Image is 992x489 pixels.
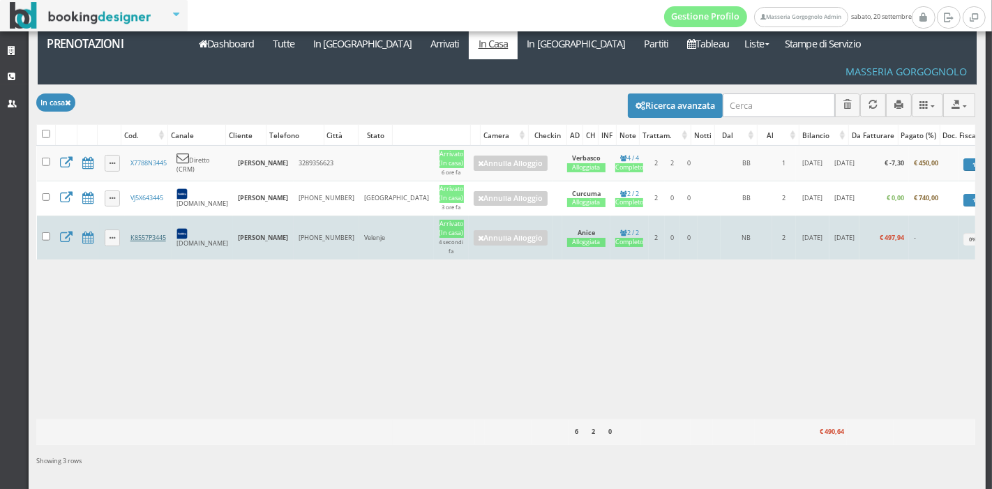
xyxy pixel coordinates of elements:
[567,198,606,207] div: Alloggiata
[649,146,665,181] td: 2
[649,181,665,216] td: 2
[915,193,939,202] b: € 740,00
[680,146,698,181] td: 0
[324,126,359,145] div: Città
[849,126,897,145] div: Da Fatturare
[442,204,461,211] small: 3 ore fa
[829,181,859,216] td: [DATE]
[578,228,595,237] b: Anice
[10,2,151,29] img: BookingDesigner.com
[121,126,167,145] div: Cod.
[238,158,288,167] b: [PERSON_NAME]
[680,181,698,216] td: 0
[649,216,665,260] td: 2
[797,423,847,442] div: € 490,64
[575,427,578,436] b: 6
[529,126,566,145] div: Checkin
[665,146,680,181] td: 2
[796,181,829,216] td: [DATE]
[172,216,233,260] td: [DOMAIN_NAME]
[172,181,233,216] td: [DOMAIN_NAME]
[665,216,680,260] td: 0
[266,126,323,145] div: Telefono
[754,7,848,27] a: Masseria Gorgognolo Admin
[567,126,583,145] div: AD
[829,146,859,181] td: [DATE]
[599,126,615,145] div: INF
[572,153,601,163] b: Verbasco
[567,163,606,172] div: Alloggiata
[294,146,359,181] td: 3289356623
[226,126,266,145] div: Cliente
[721,216,772,260] td: NB
[887,193,904,202] b: € 0,00
[442,169,461,176] small: 6 ore fa
[772,216,796,260] td: 2
[963,233,982,246] div: 0%
[615,189,643,208] a: 2 / 2Completo
[721,146,772,181] td: BB
[359,216,434,260] td: Velenje
[303,28,421,59] a: In [GEOGRAPHIC_DATA]
[691,126,714,145] div: Notti
[796,216,829,260] td: [DATE]
[796,146,829,181] td: [DATE]
[359,126,392,145] div: Stato
[172,146,233,181] td: Diretto (CRM)
[294,181,359,216] td: [PHONE_NUMBER]
[439,239,464,255] small: 4 secondi fa
[846,66,967,77] h4: Masseria Gorgognolo
[880,233,904,242] b: € 497,94
[829,216,859,260] td: [DATE]
[885,158,904,167] b: € -7,30
[678,28,739,59] a: Tableau
[190,28,264,59] a: Dashboard
[615,228,643,247] a: 2 / 2Completo
[723,93,835,116] input: Cerca
[130,193,163,202] a: VJ5X643445
[238,193,288,202] b: [PERSON_NAME]
[168,126,225,145] div: Canale
[421,28,469,59] a: Arrivati
[130,158,167,167] a: X7788N3445
[758,126,799,145] div: Al
[738,28,775,59] a: Liste
[238,233,288,242] b: [PERSON_NAME]
[518,28,635,59] a: In [GEOGRAPHIC_DATA]
[628,93,723,117] button: Ricerca avanzata
[915,158,939,167] b: € 450,00
[439,185,464,203] div: Arrivato (In casa)
[776,28,871,59] a: Stampe di Servizio
[264,28,304,59] a: Tutte
[439,150,464,168] div: Arrivato (In casa)
[664,6,912,27] span: sabato, 20 settembre
[608,427,612,436] b: 0
[359,181,434,216] td: [GEOGRAPHIC_DATA]
[615,163,643,172] div: Completo
[665,181,680,216] td: 0
[176,188,188,200] img: 7STAjs-WNfZHmYllyLag4gdhmHm8JrbmzVrznejwAeLEbpu0yDt-GlJaDipzXAZBN18=w300
[615,198,643,207] div: Completo
[943,93,975,116] button: Export
[176,228,188,239] img: 7STAjs-WNfZHmYllyLag4gdhmHm8JrbmzVrznejwAeLEbpu0yDt-GlJaDipzXAZBN18=w300
[469,28,518,59] a: In Casa
[38,28,182,59] a: Prenotazioni
[592,427,595,436] b: 2
[474,156,548,171] a: Annulla Alloggio
[583,126,599,145] div: CH
[572,189,601,198] b: Curcuma
[474,191,548,206] a: Annulla Alloggio
[772,146,796,181] td: 1
[635,28,678,59] a: Partiti
[909,216,958,260] td: -
[294,216,359,260] td: [PHONE_NUMBER]
[130,233,166,242] a: K8557P3445
[617,126,639,145] div: Note
[615,238,643,247] div: Completo
[640,126,691,145] div: Trattam.
[940,126,984,145] div: Doc. Fiscali
[715,126,757,145] div: Dal
[474,230,548,246] a: Annulla Alloggio
[799,126,848,145] div: Bilancio
[899,126,940,145] div: Pagato (%)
